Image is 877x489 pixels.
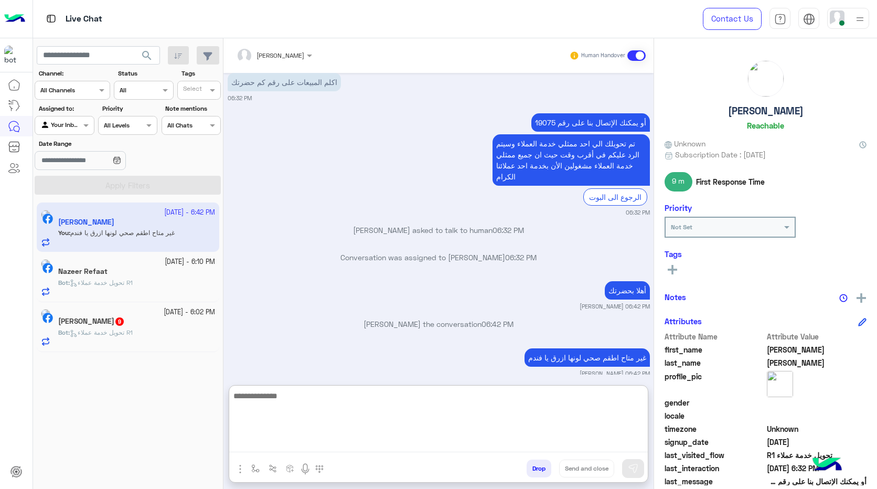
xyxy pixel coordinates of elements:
img: send voice note [299,463,312,475]
button: Drop [527,460,551,477]
label: Assigned to: [39,104,93,113]
a: Contact Us [703,8,762,30]
h5: [PERSON_NAME] [728,105,804,117]
img: Facebook [42,263,53,273]
img: tab [45,12,58,25]
span: Unknown [665,138,705,149]
img: hulul-logo.png [809,447,846,484]
h6: Attributes [665,316,702,326]
p: 27/9/2025, 6:32 PM [228,73,341,91]
img: add [857,293,866,303]
span: تحويل خدمة عملاء R1 [767,450,867,461]
span: 06:32 PM [505,253,537,262]
small: [PERSON_NAME] 06:42 PM [580,302,650,311]
span: first_name [665,344,765,355]
p: Live Chat [66,12,102,26]
small: [DATE] - 6:10 PM [165,257,215,267]
span: أو يمكنك الإتصال بنا على رقم 19075 [767,476,867,487]
button: select flow [247,460,264,477]
button: create order [282,460,299,477]
label: Note mentions [165,104,219,113]
p: 27/9/2025, 6:32 PM [493,134,650,186]
label: Channel: [39,69,109,78]
img: Trigger scenario [269,464,277,473]
label: Tags [181,69,220,78]
span: 2025-09-27T15:23:23.814Z [767,437,867,448]
span: تحويل خدمة عملاء R1 [70,328,133,336]
span: timezone [665,423,765,434]
p: Conversation was assigned to [PERSON_NAME] [228,252,650,263]
img: create order [286,464,294,473]
h6: Tags [665,249,867,259]
img: picture [767,371,793,397]
img: Logo [4,8,25,30]
span: null [767,410,867,421]
span: ناصر ناصر [767,357,867,368]
small: [DATE] - 6:02 PM [164,307,215,317]
span: 06:42 PM [482,320,514,328]
b: : [58,328,70,336]
p: [PERSON_NAME] the conversation [228,318,650,329]
a: tab [769,8,790,30]
span: null [767,397,867,408]
span: locale [665,410,765,421]
p: [PERSON_NAME] asked to talk to human [228,225,650,236]
img: 322208621163248 [4,46,23,65]
span: gender [665,397,765,408]
img: tab [774,13,786,25]
small: 06:32 PM [228,94,252,102]
label: Status [118,69,172,78]
h5: Nazeer Refaat [58,267,108,276]
img: make a call [315,465,324,473]
p: 27/9/2025, 6:32 PM [531,113,650,132]
span: 2025-09-27T15:32:36.867Z [767,463,867,474]
span: Attribute Value [767,331,867,342]
span: last_message [665,476,765,487]
span: Bot [58,328,68,336]
span: احمد [767,344,867,355]
div: الرجوع الى البوت [583,188,647,206]
img: send message [628,463,638,474]
img: picture [748,61,784,97]
img: userImage [830,10,844,25]
span: last_interaction [665,463,765,474]
span: Bot [58,279,68,286]
span: Attribute Name [665,331,765,342]
p: 27/9/2025, 6:42 PM [605,281,650,300]
img: tab [803,13,815,25]
img: picture [41,309,50,318]
span: 9 m [665,172,692,191]
button: Send and close [559,460,614,477]
button: search [134,46,160,69]
img: select flow [251,464,260,473]
b: Not Set [671,223,692,231]
span: signup_date [665,437,765,448]
h6: Reachable [747,121,784,130]
span: profile_pic [665,371,765,395]
span: last_name [665,357,765,368]
h6: Priority [665,203,692,212]
img: notes [839,294,848,302]
label: Date Range [39,139,156,148]
h6: Notes [665,292,686,302]
span: Subscription Date : [DATE] [675,149,766,160]
b: : [58,279,70,286]
label: Priority [102,104,156,113]
small: [PERSON_NAME] 06:42 PM [580,369,650,378]
span: [PERSON_NAME] [256,51,304,59]
img: profile [853,13,867,26]
span: First Response Time [696,176,765,187]
span: 06:32 PM [493,226,524,235]
span: search [141,49,153,62]
img: send attachment [234,463,247,475]
button: Apply Filters [35,176,221,195]
h5: Mohamed Elsayed [58,317,125,326]
small: 06:32 PM [626,208,650,217]
span: 9 [115,317,124,326]
img: Facebook [42,313,53,323]
span: تحويل خدمة عملاء R1 [70,279,133,286]
small: Human Handover [581,51,625,60]
p: 27/9/2025, 6:42 PM [525,348,650,367]
div: Select [181,84,202,96]
span: last_visited_flow [665,450,765,461]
